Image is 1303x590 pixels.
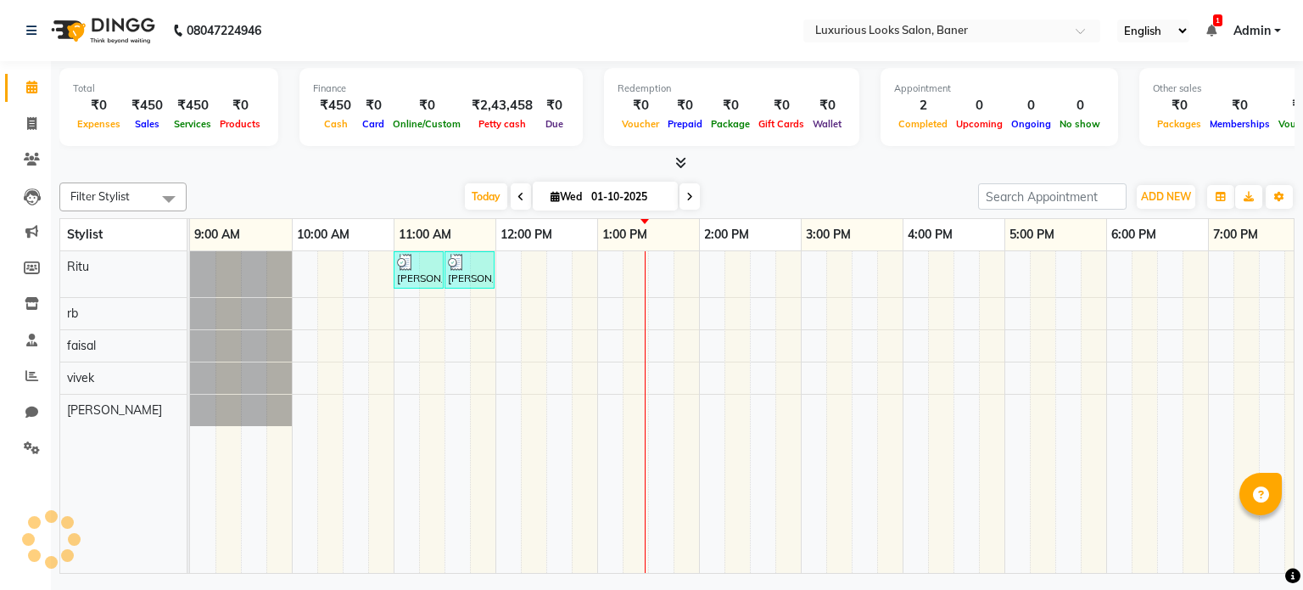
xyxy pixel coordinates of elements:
div: Finance [313,81,569,96]
span: ADD NEW [1141,190,1191,203]
span: Packages [1153,118,1205,130]
div: [PERSON_NAME] Meshail, TK01, 11:00 AM-11:30 AM, Women Regular Waxing - Full Arms [395,254,442,286]
a: 5:00 PM [1005,222,1059,247]
a: 10:00 AM [293,222,354,247]
div: ₹0 [389,96,465,115]
div: ₹0 [618,96,663,115]
div: ₹0 [73,96,125,115]
a: 6:00 PM [1107,222,1160,247]
div: ₹0 [808,96,846,115]
span: Completed [894,118,952,130]
input: Search Appointment [978,183,1127,210]
a: 11:00 AM [394,222,456,247]
span: No show [1055,118,1104,130]
span: Wed [546,190,586,203]
div: ₹0 [540,96,569,115]
div: ₹0 [663,96,707,115]
span: Prepaid [663,118,707,130]
div: [PERSON_NAME] Meshail, TK01, 11:30 AM-12:00 PM, Women Regular Waxing - Full Arms [446,254,493,286]
b: 08047224946 [187,7,261,54]
div: 2 [894,96,952,115]
a: 9:00 AM [190,222,244,247]
a: 7:00 PM [1209,222,1262,247]
span: Package [707,118,754,130]
a: 12:00 PM [496,222,556,247]
span: Upcoming [952,118,1007,130]
span: Services [170,118,215,130]
a: 2:00 PM [700,222,753,247]
a: 3:00 PM [802,222,855,247]
span: Admin [1233,22,1271,40]
span: Ritu [67,259,89,274]
div: ₹0 [1205,96,1274,115]
div: ₹450 [125,96,170,115]
span: rb [67,306,78,321]
div: Redemption [618,81,846,96]
span: Memberships [1205,118,1274,130]
span: Sales [131,118,164,130]
span: Wallet [808,118,846,130]
a: 4:00 PM [903,222,957,247]
span: Filter Stylist [70,189,130,203]
span: Products [215,118,265,130]
span: 1 [1213,14,1222,26]
div: Total [73,81,265,96]
span: Expenses [73,118,125,130]
a: 1 [1206,23,1216,38]
div: 0 [952,96,1007,115]
span: Card [358,118,389,130]
span: vivek [67,370,94,385]
span: Voucher [618,118,663,130]
span: Petty cash [474,118,530,130]
div: ₹0 [215,96,265,115]
span: Today [465,183,507,210]
div: ₹0 [707,96,754,115]
span: Gift Cards [754,118,808,130]
span: Due [541,118,568,130]
div: ₹450 [313,96,358,115]
span: Online/Custom [389,118,465,130]
button: ADD NEW [1137,185,1195,209]
input: 2025-10-01 [586,184,671,210]
span: [PERSON_NAME] [67,402,162,418]
div: 0 [1007,96,1055,115]
div: 0 [1055,96,1104,115]
div: ₹0 [1153,96,1205,115]
a: 1:00 PM [598,222,651,247]
span: Stylist [67,227,103,242]
span: Cash [320,118,352,130]
div: Appointment [894,81,1104,96]
img: logo [43,7,159,54]
div: ₹0 [358,96,389,115]
span: faisal [67,338,96,353]
div: ₹2,43,458 [465,96,540,115]
div: ₹0 [754,96,808,115]
div: ₹450 [170,96,215,115]
span: Ongoing [1007,118,1055,130]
